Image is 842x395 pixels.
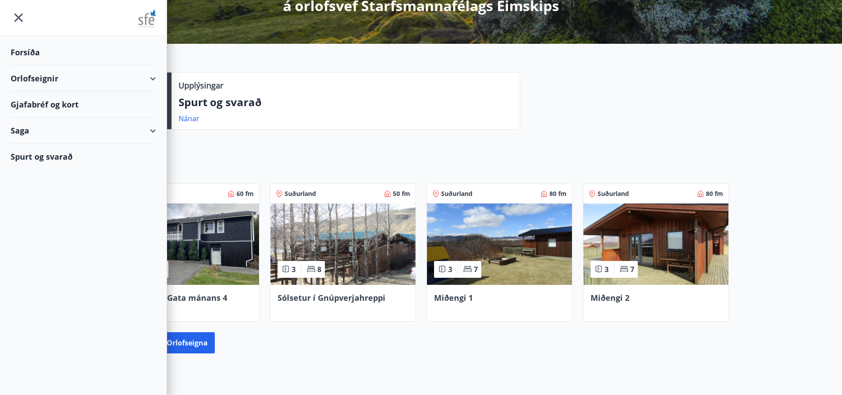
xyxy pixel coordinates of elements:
[11,118,156,144] div: Saga
[474,265,478,274] span: 7
[605,265,609,274] span: 3
[278,292,385,303] span: Sólsetur í Gnúpverjahreppi
[179,80,223,91] p: Upplýsingar
[11,39,156,65] div: Forsíða
[11,144,156,169] div: Spurt og svarað
[138,10,156,27] img: union_logo
[179,114,199,123] a: Nánar
[114,203,259,285] img: Paella dish
[630,265,634,274] span: 7
[236,189,254,198] span: 60 fm
[271,203,415,285] img: Paella dish
[11,10,27,26] button: menu
[179,95,513,110] p: Spurt og svarað
[591,292,629,303] span: Miðengi 2
[285,189,316,198] span: Suðurland
[427,203,572,285] img: Paella dish
[583,203,728,285] img: Paella dish
[549,189,567,198] span: 80 fm
[11,65,156,92] div: Orlofseignir
[317,265,321,274] span: 8
[393,189,410,198] span: 50 fm
[441,189,472,198] span: Suðurland
[706,189,723,198] span: 80 fm
[11,92,156,118] div: Gjafabréf og kort
[448,265,452,274] span: 3
[598,189,629,198] span: Suðurland
[434,292,473,303] span: Miðengi 1
[121,292,227,303] span: Kjarnaból - Gata mánans 4
[292,265,296,274] span: 3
